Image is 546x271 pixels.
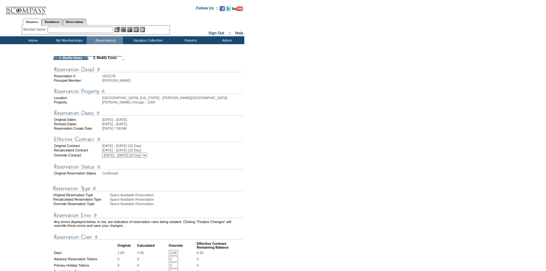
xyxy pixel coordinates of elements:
td: [DATE] - [DATE] (20 Day) [102,144,243,148]
td: [DATE] - [DATE] [102,118,243,121]
td: 2. Modify Costs [88,56,122,60]
td: 0 [137,262,168,268]
span: 6.50 [197,251,203,255]
td: [DATE] 7:58 AM [102,127,243,130]
td: Location [54,96,102,100]
td: Effective Contract Remaining Balance [197,242,243,249]
a: Follow us on Twitter [226,8,231,12]
img: b_calculator.gif [140,27,145,32]
div: Recalculated Reservation Type [53,197,109,201]
a: Become our fan on Facebook [220,8,225,12]
img: Compass Home [5,2,46,15]
td: Follow Us :: [196,5,218,13]
a: Reservations [63,19,86,25]
img: Reservation Detail [54,66,243,74]
span: 0 [197,257,199,261]
a: Sign Out [208,31,224,35]
img: Subscribe to our YouTube Channel [232,6,243,11]
td: Reservation #: [54,74,102,78]
img: Follow us on Twitter [226,6,231,11]
td: Revised Dates [54,122,102,126]
td: Any errors displayed below, in red, are indicative of reservation rules being violated. Clicking ... [54,220,243,227]
td: Override Contract [54,153,102,158]
td: [DATE] - [DATE] [102,122,243,126]
div: Member Name: [23,27,48,32]
td: Advance Reservation Tokens [54,256,117,262]
td: Original Contract [54,144,102,148]
td: Principal Member: [54,79,102,82]
img: Effective Contract [54,135,243,143]
td: [PERSON_NAME] Chicago - 2200 [102,100,243,104]
td: My Memberships [50,36,87,44]
img: Reservations [133,27,139,32]
td: 3.00 [137,250,168,256]
div: Original Reservation Type [53,193,109,197]
td: 0 [118,262,136,268]
img: Reservation Dates [54,109,243,117]
td: Reports [172,36,208,44]
img: Reservation Type [53,185,242,192]
td: [PERSON_NAME] [102,79,243,82]
td: 1.00 [118,250,136,256]
img: Impersonate [127,27,132,32]
img: Reservation Cost [54,233,243,241]
div: Override Reservation Type [53,202,109,206]
td: [DATE] - [DATE] (20 Day) [102,148,243,152]
td: Override [169,242,196,249]
td: Confirmed [102,171,243,175]
a: Residences [42,19,63,25]
a: Help [235,31,243,35]
img: Reservation Errors [54,211,243,219]
td: Recalculated Contract [54,148,102,152]
a: Members [23,19,42,26]
img: Reservation Property [54,87,243,95]
img: b_edit.gif [114,27,120,32]
td: Reservations [87,36,123,44]
img: Reservation Status [54,163,243,171]
td: Original Dates [54,118,102,121]
td: Property [54,100,102,104]
span: 0 [197,263,199,267]
td: Original Reservation Status [54,171,102,175]
div: Space Available Reservation [110,193,244,197]
div: Space Available Reservation [110,197,244,201]
div: Space Available Reservation [110,202,244,206]
td: Calculated [137,242,168,249]
td: Admin [208,36,244,44]
td: Days [54,250,117,256]
td: Original [118,242,136,249]
td: 0 [118,256,136,262]
td: 1815135 [102,74,243,78]
span: :: [229,31,231,35]
td: 0 [137,256,168,262]
td: Vacation Collection [123,36,172,44]
td: Reservation Create Date [54,127,102,130]
td: 1. Modify Dates [54,56,88,60]
td: Home [14,36,50,44]
a: Subscribe to our YouTube Channel [232,8,243,12]
td: Primary Holiday Tokens [54,262,117,268]
img: View [121,27,126,32]
img: Become our fan on Facebook [220,6,225,11]
td: [GEOGRAPHIC_DATA], [US_STATE] - [PERSON_NAME][GEOGRAPHIC_DATA] [102,96,243,100]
